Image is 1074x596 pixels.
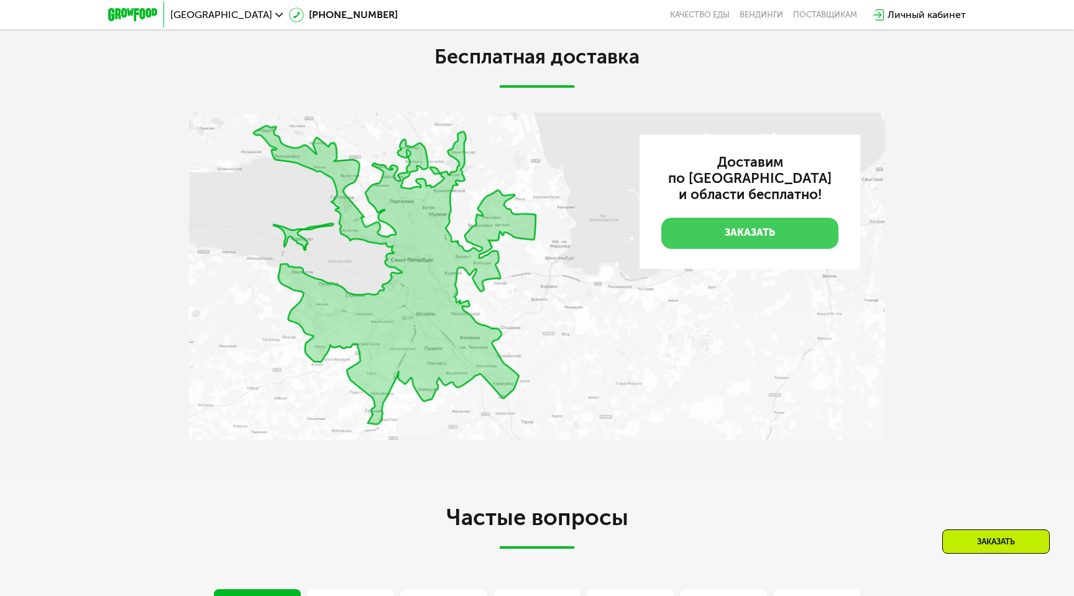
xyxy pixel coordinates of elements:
h2: Частые вопросы [189,505,885,549]
span: [GEOGRAPHIC_DATA] [170,10,272,20]
div: Личный кабинет [888,7,966,22]
a: Заказать [661,218,838,249]
div: поставщикам [793,10,857,20]
h2: Бесплатная доставка [189,44,885,69]
img: MWcqZSqS4QmlzDG7.webp [189,113,885,440]
a: Качество еды [670,10,730,20]
a: [PHONE_NUMBER] [289,7,398,22]
a: Вендинги [740,10,783,20]
div: Заказать [942,529,1050,554]
h3: Доставим по [GEOGRAPHIC_DATA] и области бесплатно! [661,154,838,203]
